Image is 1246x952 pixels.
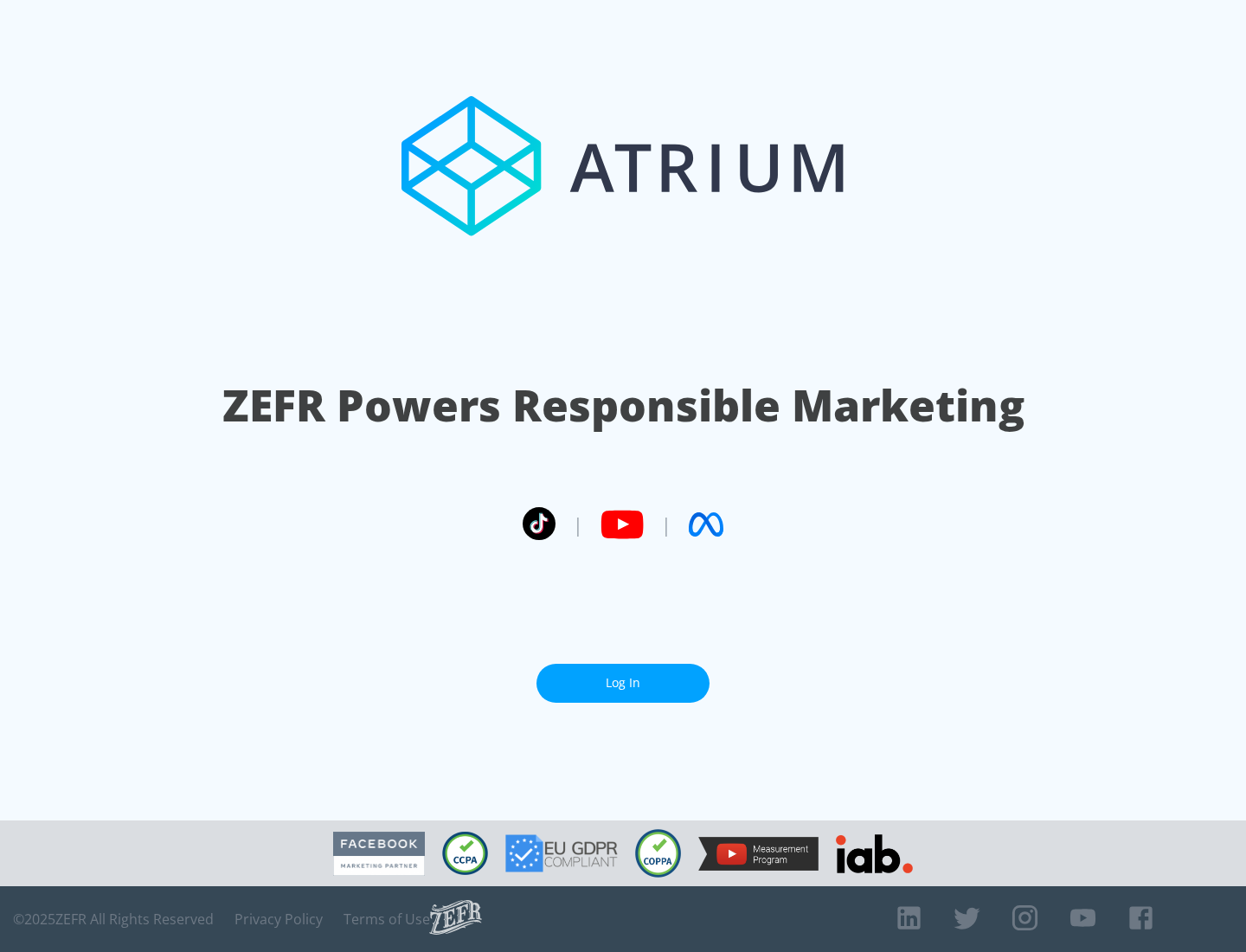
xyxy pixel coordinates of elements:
span: © 2025 ZEFR All Rights Reserved [13,910,214,928]
img: GDPR Compliant [505,834,618,872]
img: Facebook Marketing Partner [333,832,425,876]
a: Terms of Use [344,910,430,928]
img: YouTube Measurement Program [698,837,819,871]
a: Log In [536,664,710,703]
h1: ZEFR Powers Responsible Marketing [222,376,1024,435]
a: Privacy Policy [234,910,323,928]
img: COPPA Compliant [635,829,681,878]
img: CCPA Compliant [442,832,488,875]
span: | [573,511,583,537]
span: | [661,511,671,537]
img: IAB [836,834,913,873]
